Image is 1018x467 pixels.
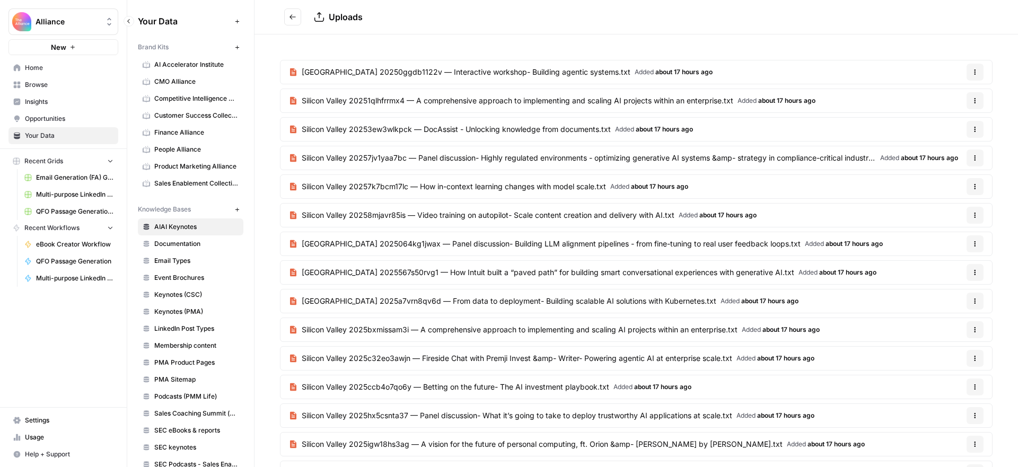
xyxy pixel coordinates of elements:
span: Silicon Valley 20257k7bcm17lc — How in-context learning changes with model scale.txt [302,181,606,192]
a: Browse [8,76,118,93]
a: CMO Alliance [138,73,243,90]
span: about 17 hours ago [758,96,815,104]
a: Opportunities [8,110,118,127]
span: Added [679,210,757,220]
a: Sales Enablement Collective [138,175,243,192]
span: Membership content [154,341,239,350]
span: Recent Workflows [24,223,80,233]
span: about 17 hours ago [757,411,814,419]
span: Added [721,296,798,306]
a: Silicon Valley 20251qlhfrrmx4 — A comprehensive approach to implementing and scaling AI projects ... [280,89,824,112]
a: Multi-purpose LinkedIn Workflow Grid [20,186,118,203]
a: PMA Sitemap [138,371,243,388]
span: Sales Enablement Collective [154,179,239,188]
span: Knowledge Bases [138,205,191,214]
a: Usage [8,429,118,446]
span: Silicon Valley 2025hx5csnta37 — Panel discussion- What it’s going to take to deploy trustworthy A... [302,410,732,421]
span: LinkedIn Post Types [154,324,239,333]
span: about 17 hours ago [741,297,798,305]
span: CMO Alliance [154,77,239,86]
a: Silicon Valley 20257jv1yaa7bc — Panel discussion- Highly regulated environments - optimizing gene... [280,146,967,170]
a: [GEOGRAPHIC_DATA] 2025a7vrn8qv6d — From data to deployment- Building scalable AI solutions with K... [280,289,807,313]
span: Insights [25,97,113,107]
span: Alliance [36,16,100,27]
span: Documentation [154,239,239,249]
span: [GEOGRAPHIC_DATA] 2025064kg1jwax — Panel discussion- Building LLM alignment pipelines - from fine... [302,239,801,249]
span: Email Types [154,256,239,266]
span: Silicon Valley 2025igw18hs3ag — A vision for the future of personal computing, ft. Orion &amp- [P... [302,439,783,450]
span: [GEOGRAPHIC_DATA] 20250ggdb1122v — Interactive workshop- Building agentic systems.txt [302,67,630,77]
span: Added [615,125,693,134]
a: Silicon Valley 20258mjavr85is — Video training on autopilot- Scale content creation and delivery ... [280,204,765,227]
a: Silicon Valley 20257k7bcm17lc — How in-context learning changes with model scale.txtAdded about 1... [280,175,697,198]
a: SEC eBooks & reports [138,422,243,439]
a: Competitive Intelligence Alliance [138,90,243,107]
span: eBook Creator Workflow [36,240,113,249]
span: PMA Product Pages [154,358,239,367]
span: Finance Alliance [154,128,239,137]
span: about 17 hours ago [655,68,713,76]
span: Added [738,96,815,105]
span: Product Marketing Alliance [154,162,239,171]
span: about 17 hours ago [631,182,688,190]
span: PMA Sitemap [154,375,239,384]
span: Silicon Valley 20257jv1yaa7bc — Panel discussion- Highly regulated environments - optimizing gene... [302,153,876,163]
a: [GEOGRAPHIC_DATA] 2025567s50rvg1 — How Intuit built a “paved path” for building smart conversatio... [280,261,885,284]
span: Competitive Intelligence Alliance [154,94,239,103]
a: [GEOGRAPHIC_DATA] 2025064kg1jwax — Panel discussion- Building LLM alignment pipelines - from fine... [280,232,891,255]
span: [GEOGRAPHIC_DATA] 2025567s50rvg1 — How Intuit built a “paved path” for building smart conversatio... [302,267,794,278]
span: QFO Passage Generation Grid (PMA) [36,207,113,216]
span: about 17 hours ago [699,211,757,219]
button: Recent Grids [8,153,118,169]
span: Multi-purpose LinkedIn Workflow Grid [36,190,113,199]
span: Added [742,325,820,334]
span: Silicon Valley 20258mjavr85is — Video training on autopilot- Scale content creation and delivery ... [302,210,674,221]
a: Silicon Valley 2025bxmissam3i — A comprehensive approach to implementing and scaling AI projects ... [280,318,828,341]
a: PMA Product Pages [138,354,243,371]
span: Added [805,239,883,249]
button: Help + Support [8,446,118,463]
span: about 17 hours ago [826,240,883,248]
span: Silicon Valley 20253ew3wlkpck — DocAssist - Unlocking knowledge from documents.txt [302,124,611,135]
span: Added [787,439,865,449]
span: Keynotes (CSC) [154,290,239,299]
a: Home [8,59,118,76]
span: about 17 hours ago [808,440,865,448]
a: Silicon Valley 20253ew3wlkpck — DocAssist - Unlocking knowledge from documents.txtAdded about 17 ... [280,118,701,141]
span: Brand Kits [138,42,169,52]
span: Home [25,63,113,73]
span: Added [736,354,814,363]
span: Silicon Valley 2025bxmissam3i — A comprehensive approach to implementing and scaling AI projects ... [302,324,738,335]
a: Email Generation (FA) Grid [20,169,118,186]
span: Customer Success Collective [154,111,239,120]
a: Sales Coaching Summit (eBook test) [138,405,243,422]
a: Silicon Valley 2025c32eo3awjn — Fireside Chat with Premji Invest &amp- Writer- Powering agentic A... [280,347,823,370]
a: People Alliance [138,141,243,158]
a: QFO Passage Generation Grid (PMA) [20,203,118,220]
a: Keynotes (PMA) [138,303,243,320]
span: Added [610,182,688,191]
a: Silicon Valley 2025igw18hs3ag — A vision for the future of personal computing, ft. Orion &amp- [P... [280,433,873,456]
span: Added [880,153,958,163]
a: Email Types [138,252,243,269]
a: Documentation [138,235,243,252]
a: Finance Alliance [138,124,243,141]
a: LinkedIn Post Types [138,320,243,337]
span: Silicon Valley 2025ccb4o7qo6y — Betting on the future- The AI investment playbook.txt [302,382,609,392]
span: Multi-purpose LinkedIn Workflow [36,274,113,283]
span: about 17 hours ago [636,125,693,133]
span: New [51,42,66,52]
span: about 17 hours ago [819,268,876,276]
a: QFO Passage Generation [20,253,118,270]
a: Insights [8,93,118,110]
span: Podcasts (PMM Life) [154,392,239,401]
span: Keynotes (PMA) [154,307,239,316]
span: Email Generation (FA) Grid [36,173,113,182]
span: [GEOGRAPHIC_DATA] 2025a7vrn8qv6d — From data to deployment- Building scalable AI solutions with K... [302,296,716,306]
span: about 17 hours ago [901,154,958,162]
span: AIAI Keynotes [154,222,239,232]
span: SEC keynotes [154,443,239,452]
a: Silicon Valley 2025hx5csnta37 — Panel discussion- What it’s going to take to deploy trustworthy A... [280,404,823,427]
a: Customer Success Collective [138,107,243,124]
a: Event Brochures [138,269,243,286]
